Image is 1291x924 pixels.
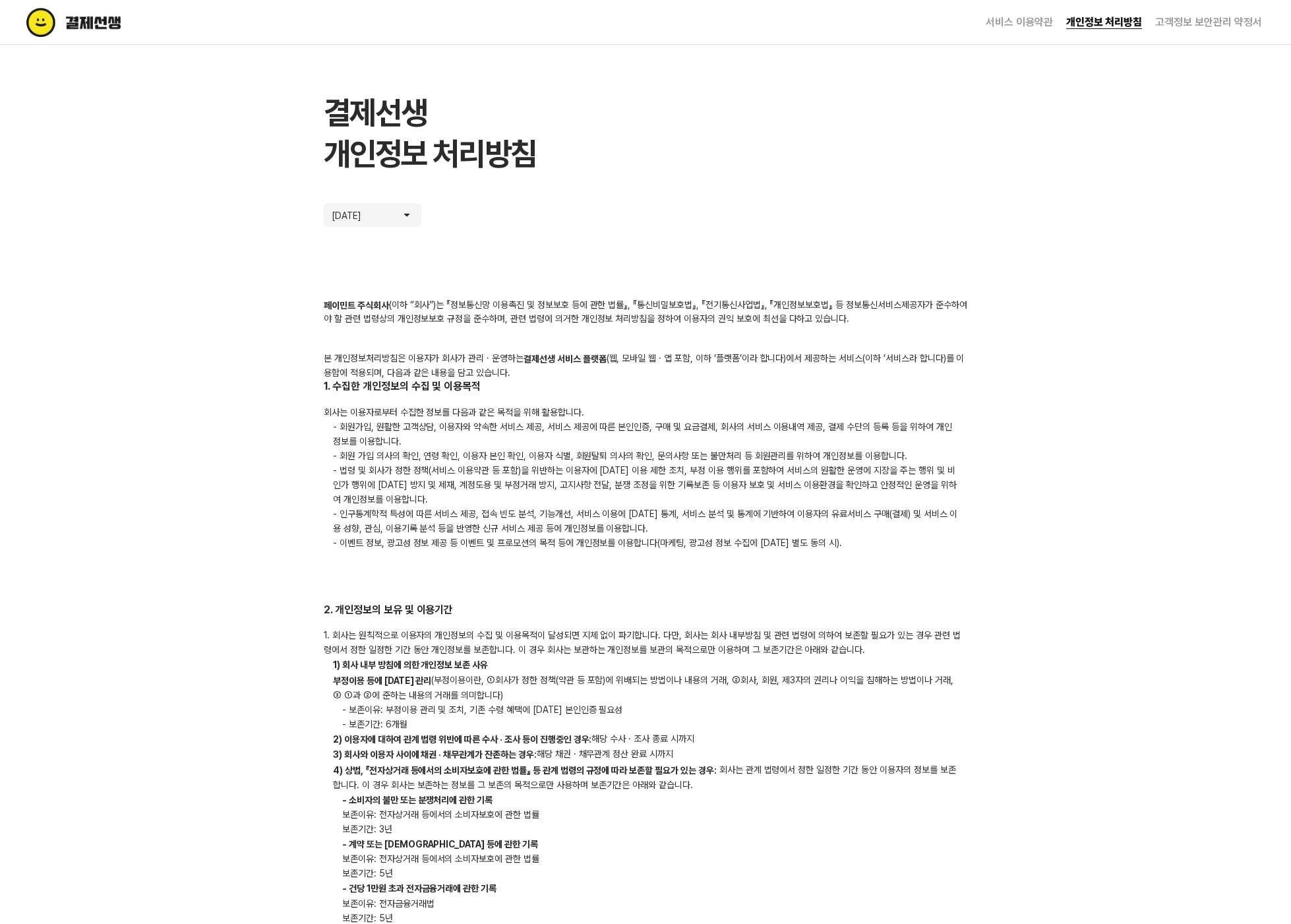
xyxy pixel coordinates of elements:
p: - 회원 가입 의사의 확인, 연령 확인, 이용자 본인 확인, 이용자 식별, 회원탈퇴 의사의 확인, 문의사항 또는 불만처리 등 회원관리를 위하여 개인정보를 이용합니다. [324,448,967,463]
b: 결제선생 서비스 플랫폼 [524,354,607,365]
p: 해당 수사 · 조사 종료 시까지 [324,731,967,747]
p: - 인구통계학적 특성에 따른 서비스 제공, 접속 빈도 분석, 기능개선, 서비스 이용에 [DATE] 통계, 서비스 분석 및 통계에 기반하여 이용자의 유료서비스 구매(결제) 및 ... [324,507,967,536]
p: - 이벤트 정보, 광고성 정보 제공 등 이벤트 및 프로모션의 목적 등에 개인정보를 이용합니다(마케팅, 광고성 정보 수집에 [DATE] 별도 동의 시). [324,536,967,550]
b: 부정이용 등에 [DATE] 관리 [333,675,431,686]
p: [DATE] [332,208,371,222]
a: 개인정보 처리방침 [1066,16,1142,29]
span: 보존기간: 3년 [333,824,402,834]
p: - 법령 및 회사가 정한 정책(서비스 이용약관 등 포함)을 위반하는 이용자에 [DATE] 이용 제한 조치, 부정 이용 행위를 포함하여 서비스의 원활한 운영에 지장을 주는 행위... [324,463,967,507]
p: 해당 채권 · 채무관계 정산 완료 시까지 [324,747,967,762]
span: 보존이유: 전자금융거래법 [333,898,444,909]
b: 페이민트 주식회사 [324,300,389,311]
h2: 1. 수집한 개인정보의 수집 및 이용목적 [324,379,967,394]
span: - 보존기간: 6개월 [333,719,417,729]
p: - 회원가입, 원활한 고객상담, 이용자와 약속한 서비스 제공, 서비스 제공에 따른 본인인증, 구매 및 요금결제, 회사의 서비스 이용내역 제공, 결제 수단의 등록 등을 위하여 ... [324,419,967,448]
span: 보존기간: 5년 [333,868,402,878]
b: 4) 상법, 『전자상거래 등에서의 소비자보호에 관한 법률』 등 관계 법령의 규정에 따라 보존할 필요가 있는 경우: [333,765,717,776]
b: - 건당 1만원 초과 전자금융거래에 관한 기록 [342,884,496,894]
h1: 결제선생 개인정보 처리방침 [324,92,967,174]
button: [DATE] [324,203,421,227]
div: 회사는 이용자로부터 수집한 정보를 다음과 같은 목적을 위해 활용합니다. [324,405,967,550]
a: 고객정보 보안관리 약정서 [1155,16,1262,28]
b: 3) 회사와 이용자 사이에 채권 · 채무관계가 잔존하는 경우: [333,750,537,760]
b: 1) 회사 내부 방침에 의한 개인정보 보존 사유 [333,660,488,671]
span: 보존이유: 전자상거래 등에서의 소비자보호에 관한 법률 [333,853,549,864]
p: 회사는 관계 법령에서 정한 일정한 기간 동안 이용자의 정보를 보존합니다. 이 경우 회사는 보존하는 정보를 그 보존의 목적으로만 사용하며 보존기간은 아래와 같습니다. [324,762,967,792]
img: arrow icon [400,208,413,222]
span: 보존기간: 5년 [333,913,402,923]
h2: 2. 개인정보의 보유 및 이용기간 [324,603,967,618]
b: - 소비자의 불만 또는 분쟁처리에 관한 기록 [342,795,493,805]
b: 2) 이용자에 대하여 관계 법령 위반에 따른 수사 · 조사 등이 진행중인 경우: [333,734,591,745]
img: terms logo [26,8,177,37]
b: - 계약 또는 [DEMOGRAPHIC_DATA] 등에 관한 기록 [342,839,538,849]
span: - 보존이유: 부정이용 관리 및 조치, 기존 수령 혜택에 [DATE] 본인인증 필요성 [333,704,632,715]
span: 보존이유: 전자상거래 등에서의 소비자보호에 관한 법률 [333,809,549,820]
p: (부정이용이란, ①회사가 정한 정책(약관 등 포함)에 위배되는 방법이나 내용의 거래, ②회사, 회원, 제3자의 권리나 이익을 침해하는 방법이나 거래, ③ ①과 ②에 준하는 내... [324,673,967,702]
a: 서비스 이용약관 [986,16,1053,28]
